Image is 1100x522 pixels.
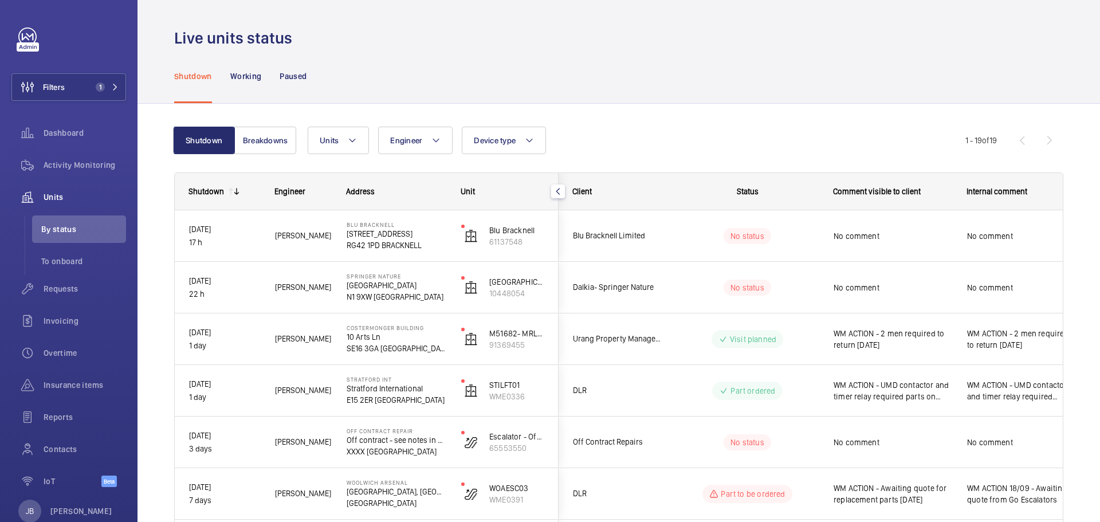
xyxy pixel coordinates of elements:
span: Units [44,191,126,203]
p: Off contract - see notes in description [347,434,446,446]
span: Engineer [390,136,422,145]
p: [GEOGRAPHIC_DATA] [347,497,446,509]
span: No comment [967,230,1072,242]
span: No comment [834,230,952,242]
span: WM ACTION - UMD contactor and timer relay required parts on order [967,379,1072,402]
img: elevator.svg [464,332,478,346]
p: [DATE] [189,429,260,442]
span: of [982,136,989,145]
span: [PERSON_NAME] [275,332,332,346]
p: 1 day [189,339,260,352]
p: 22 h [189,288,260,301]
p: Part ordered [730,385,775,397]
span: 1 - 19 19 [965,136,997,144]
button: Engineer [378,127,453,154]
p: 65553550 [489,442,544,454]
p: 10448054 [489,288,544,299]
button: Filters1 [11,73,126,101]
span: Engineer [274,187,305,196]
p: Working [230,70,261,82]
p: [DATE] [189,326,260,339]
span: Units [320,136,339,145]
p: WOAESC03 [489,482,544,494]
span: No comment [834,437,952,448]
p: No status [730,282,764,293]
p: [DATE] [189,378,260,391]
span: WM ACTION - 2 men required to return [DATE] [967,328,1072,351]
span: No comment [967,282,1072,293]
p: Visit planned [730,333,776,345]
span: Insurance items [44,379,126,391]
img: elevator.svg [464,229,478,243]
span: DLR [573,487,661,500]
span: To onboard [41,256,126,267]
p: [DATE] [189,274,260,288]
p: Costermonger Building [347,324,446,331]
span: Requests [44,283,126,295]
span: Reports [44,411,126,423]
span: Device type [474,136,516,145]
span: [PERSON_NAME] [275,229,332,242]
img: elevator.svg [464,384,478,398]
p: [GEOGRAPHIC_DATA] South Passenger Lift (5FLR) [489,276,544,288]
p: Blu Bracknell [489,225,544,236]
p: Blu Bracknell [347,221,446,228]
p: Part to be ordered [721,488,785,500]
span: Urang Property Management Ltd- The Exchange [573,332,661,346]
p: 1 day [189,391,260,404]
p: WME0336 [489,391,544,402]
span: Invoicing [44,315,126,327]
p: [DATE] [189,223,260,236]
p: No status [730,230,764,242]
p: XXXX [GEOGRAPHIC_DATA] [347,446,446,457]
p: 3 days [189,442,260,456]
span: Internal comment [967,187,1027,196]
span: Overtime [44,347,126,359]
span: By status [41,223,126,235]
span: Blu Bracknell Limited [573,229,661,242]
p: Stratford International [347,383,446,394]
p: 17 h [189,236,260,249]
span: Dalkia- Springer Nature [573,281,661,294]
p: [PERSON_NAME] [50,505,112,517]
span: WM ACTION 18/09 - Awaiting quote from Go Escalators [967,482,1072,505]
span: Off Contract Repairs [573,435,661,449]
span: Activity Monitoring [44,159,126,171]
span: No comment [834,282,952,293]
span: Client [572,187,592,196]
span: [PERSON_NAME] [275,384,332,397]
span: [PERSON_NAME] [275,487,332,500]
div: Shutdown [188,187,224,196]
p: 61137548 [489,236,544,248]
p: [STREET_ADDRESS] [347,228,446,240]
button: Breakdowns [234,127,296,154]
p: E15 2ER [GEOGRAPHIC_DATA] [347,394,446,406]
div: Unit [461,187,545,196]
p: SE16 3GA [GEOGRAPHIC_DATA] [347,343,446,354]
p: JB [26,505,34,517]
span: WM ACTION - UMD contactor and timer relay required parts on order [834,379,952,402]
p: WME0391 [489,494,544,505]
p: [GEOGRAPHIC_DATA] [347,280,446,291]
p: RG42 1PD BRACKNELL [347,240,446,251]
button: Units [308,127,369,154]
span: DLR [573,384,661,397]
span: Address [346,187,375,196]
span: Dashboard [44,127,126,139]
p: Springer Nature [347,273,446,280]
span: [PERSON_NAME] [275,281,332,294]
p: Escalator - Off Contract [489,431,544,442]
p: M51682- MRL Passenger Lift Flats 1-2 [489,328,544,339]
h1: Live units status [174,28,299,49]
p: 91369455 [489,339,544,351]
p: No status [730,437,764,448]
p: [DATE] [189,481,260,494]
p: N1 9XW [GEOGRAPHIC_DATA] [347,291,446,303]
p: Shutdown [174,70,212,82]
span: IoT [44,476,101,487]
span: Status [737,187,759,196]
span: No comment [967,437,1072,448]
p: 10 Arts Ln [347,331,446,343]
span: [PERSON_NAME] [275,435,332,449]
img: escalator.svg [464,435,478,449]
